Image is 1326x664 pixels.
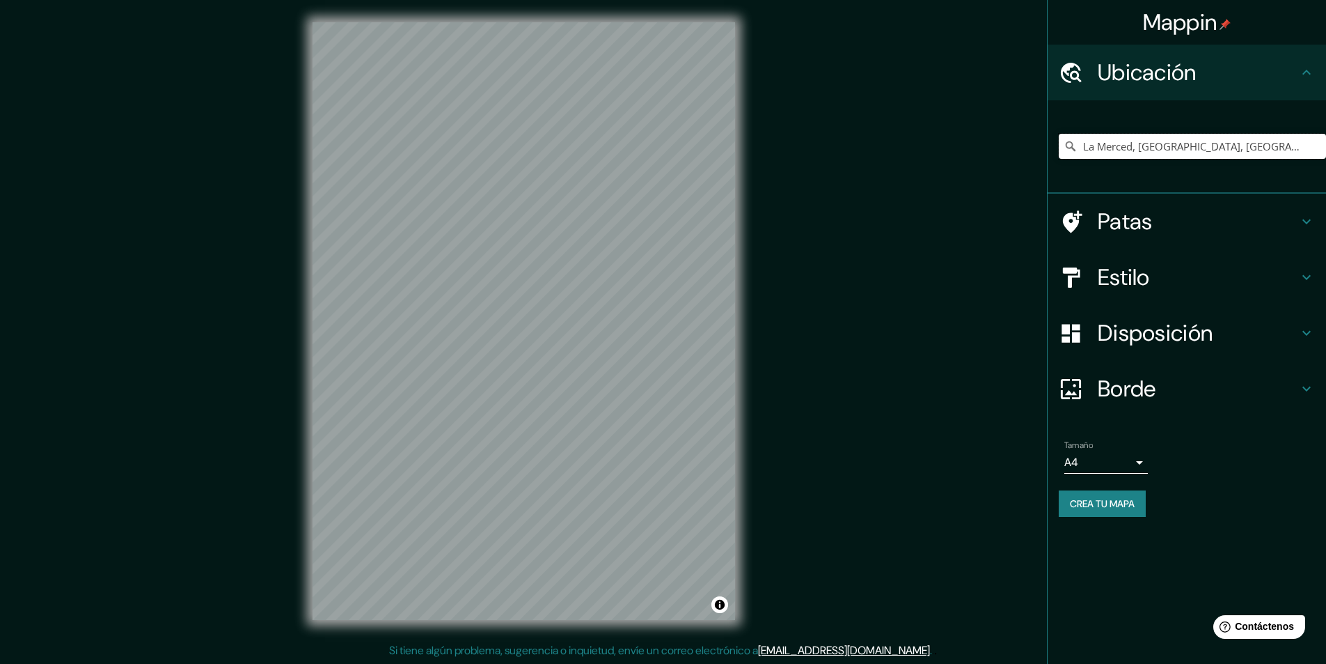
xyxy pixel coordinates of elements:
font: Crea tu mapa [1070,497,1135,510]
font: A4 [1064,455,1078,470]
font: Borde [1098,374,1156,403]
div: Patas [1048,194,1326,249]
font: . [932,642,934,658]
canvas: Mapa [313,22,735,620]
button: Crea tu mapa [1059,491,1146,517]
font: Patas [1098,207,1153,236]
iframe: Lanzador de widgets de ayuda [1202,610,1311,649]
font: Ubicación [1098,58,1197,87]
img: pin-icon.png [1220,19,1231,30]
button: Activar o desactivar atribución [711,596,728,613]
font: . [930,643,932,658]
font: Mappin [1143,8,1217,37]
font: Disposición [1098,318,1213,348]
div: A4 [1064,451,1148,474]
div: Borde [1048,361,1326,417]
font: . [934,642,937,658]
div: Disposición [1048,305,1326,361]
font: Si tiene algún problema, sugerencia o inquietud, envíe un correo electrónico a [389,643,758,658]
font: Estilo [1098,263,1150,292]
input: Elige tu ciudad o zona [1059,134,1326,159]
a: [EMAIL_ADDRESS][DOMAIN_NAME] [758,643,930,658]
div: Estilo [1048,249,1326,305]
div: Ubicación [1048,45,1326,100]
font: Tamaño [1064,440,1093,451]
